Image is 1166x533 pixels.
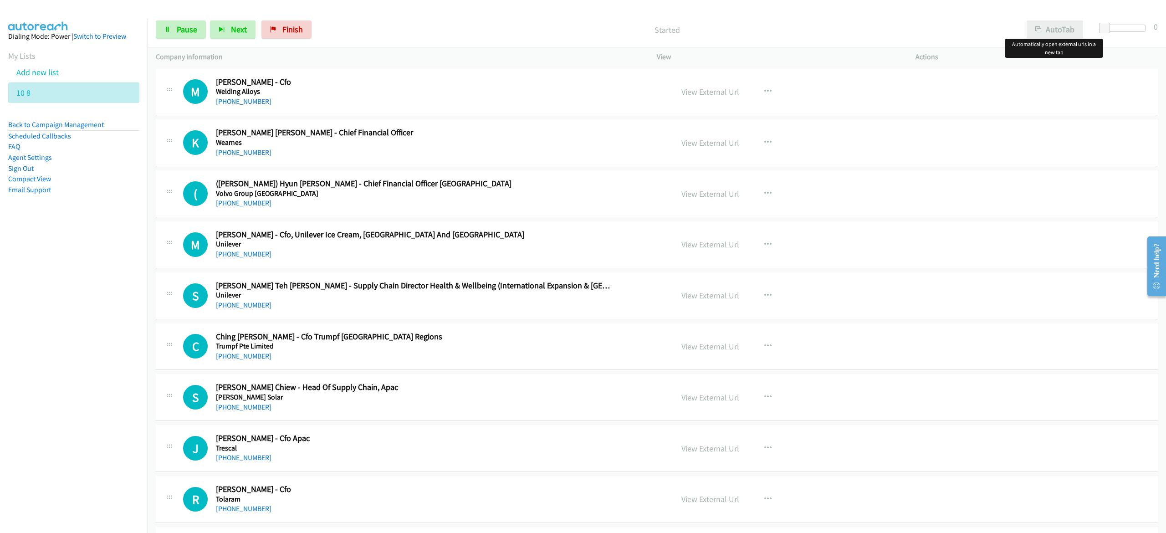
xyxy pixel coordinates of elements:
a: Compact View [8,174,51,183]
p: Actions [915,51,1158,62]
h1: M [183,232,208,257]
h5: Unilever [216,291,613,300]
h5: Unilever [216,240,613,249]
div: Automatically open external urls in a new tab [1005,39,1103,58]
h5: Trescal [216,444,613,453]
div: The call is yet to be attempted [183,130,208,155]
h5: Trumpf Pte Limited [216,342,613,351]
a: Email Support [8,185,51,194]
div: Dialing Mode: Power | [8,31,139,42]
h5: Volvo Group [GEOGRAPHIC_DATA] [216,189,613,198]
h1: K [183,130,208,155]
a: FAQ [8,142,20,151]
a: View External Url [681,189,739,199]
p: Started [324,24,1010,36]
div: The call is yet to be attempted [183,436,208,461]
a: Pause [156,20,206,39]
div: The call is yet to be attempted [183,385,208,410]
a: [PHONE_NUMBER] [216,301,271,309]
a: View External Url [681,290,739,301]
h1: ( [183,181,208,206]
p: View [657,51,899,62]
a: My Lists [8,51,36,61]
span: Next [231,24,247,35]
h1: S [183,385,208,410]
a: View External Url [681,138,739,148]
h2: ([PERSON_NAME]) Hyun [PERSON_NAME] - Chief Financial Officer [GEOGRAPHIC_DATA] [216,179,613,189]
a: View External Url [681,341,739,352]
a: View External Url [681,443,739,454]
a: View External Url [681,87,739,97]
a: View External Url [681,239,739,250]
h2: Ching [PERSON_NAME] - Cfo Trumpf [GEOGRAPHIC_DATA] Regions [216,332,613,342]
h5: Welding Alloys [216,87,613,96]
div: The call is yet to be attempted [183,232,208,257]
p: Company Information [156,51,640,62]
h2: [PERSON_NAME] [PERSON_NAME] - Chief Financial Officer [216,128,613,138]
h5: [PERSON_NAME] Solar [216,393,613,402]
a: Sign Out [8,164,34,173]
a: [PHONE_NUMBER] [216,97,271,106]
a: Scheduled Callbacks [8,132,71,140]
a: Agent Settings [8,153,52,162]
h2: [PERSON_NAME] - Cfo [216,484,613,495]
a: [PHONE_NUMBER] [216,199,271,207]
h2: [PERSON_NAME] - Cfo Apac [216,433,613,444]
h1: R [183,487,208,512]
iframe: Resource Center [1140,230,1166,302]
button: AutoTab [1027,20,1083,39]
a: [PHONE_NUMBER] [216,504,271,513]
div: The call is yet to be attempted [183,181,208,206]
h5: Tolaram [216,495,613,504]
h2: [PERSON_NAME] - Cfo [216,77,613,87]
h1: J [183,436,208,461]
h2: [PERSON_NAME] - Cfo, Unilever Ice Cream, [GEOGRAPHIC_DATA] And [GEOGRAPHIC_DATA] [216,230,613,240]
a: [PHONE_NUMBER] [216,453,271,462]
h2: [PERSON_NAME] Teh [PERSON_NAME] - Supply Chain Director Health & Wellbeing (International Expansi... [216,281,613,291]
a: [PHONE_NUMBER] [216,352,271,360]
a: Switch to Preview [73,32,126,41]
span: Pause [177,24,197,35]
a: [PHONE_NUMBER] [216,148,271,157]
h2: [PERSON_NAME] Chiew - Head Of Supply Chain, Apac [216,382,613,393]
a: Back to Campaign Management [8,120,104,129]
h5: Wearnes [216,138,613,147]
a: Add new list [16,67,59,77]
a: [PHONE_NUMBER] [216,250,271,258]
div: The call is yet to be attempted [183,334,208,359]
a: View External Url [681,392,739,403]
div: The call is yet to be attempted [183,79,208,104]
a: 10 8 [16,87,31,98]
a: Finish [261,20,312,39]
div: The call is yet to be attempted [183,487,208,512]
a: View External Url [681,494,739,504]
button: Next [210,20,256,39]
a: [PHONE_NUMBER] [216,403,271,411]
h1: S [183,283,208,308]
h1: C [183,334,208,359]
h1: M [183,79,208,104]
div: The call is yet to be attempted [183,283,208,308]
span: Finish [282,24,303,35]
div: 0 [1154,20,1158,33]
